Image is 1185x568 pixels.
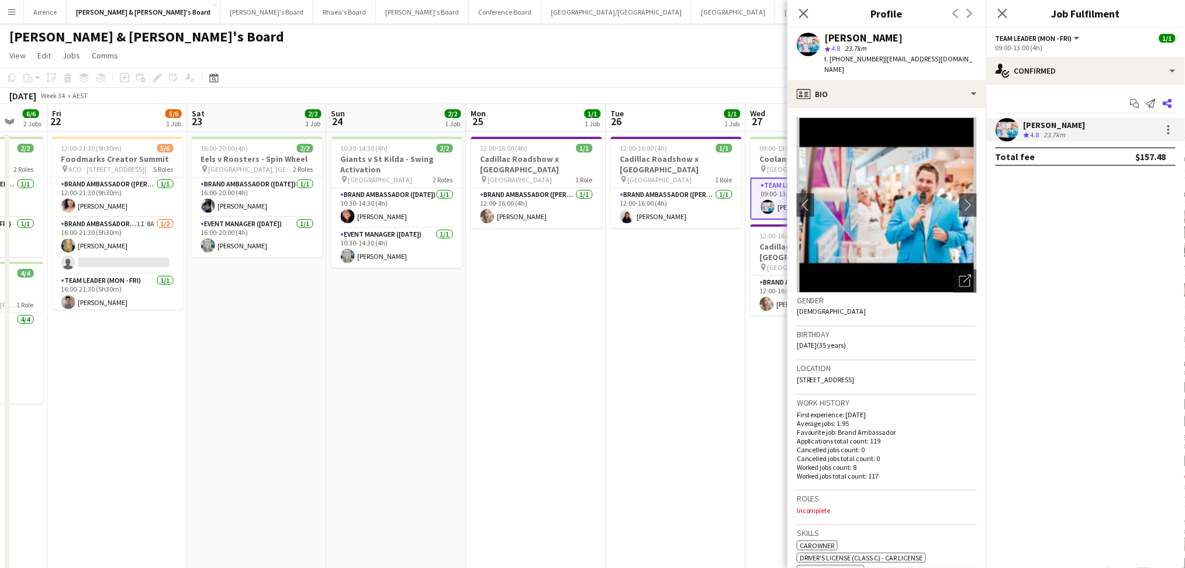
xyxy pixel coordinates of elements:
[775,1,859,23] button: [GEOGRAPHIC_DATA]
[797,472,977,480] p: Worked jobs total count: 117
[1024,120,1086,130] div: [PERSON_NAME]
[996,43,1176,52] div: 09:00-13:00 (4h)
[541,1,692,23] button: [GEOGRAPHIC_DATA]/[GEOGRAPHIC_DATA]
[797,428,977,437] p: Favourite job: Brand Ambassador
[1031,130,1039,139] span: 4.8
[797,463,977,472] p: Worked jobs count: 8
[797,375,855,384] span: [STREET_ADDRESS]
[376,1,469,23] button: [PERSON_NAME]'s Board
[220,1,313,23] button: [PERSON_NAME]'s Board
[787,80,986,108] div: Bio
[996,34,1082,43] button: Team Leader (Mon - Fri)
[797,437,977,445] p: Applications total count: 119
[986,6,1185,21] h3: Job Fulfilment
[797,410,977,419] p: First experience: [DATE]
[996,34,1072,43] span: Team Leader (Mon - Fri)
[797,397,977,408] h3: Work history
[825,33,903,43] div: [PERSON_NAME]
[832,44,841,53] span: 4.8
[800,553,923,562] span: Driver's License (Class C) - Car License
[1136,151,1166,162] div: $157.48
[986,57,1185,85] div: Confirmed
[797,528,977,538] h3: Skills
[692,1,775,23] button: [GEOGRAPHIC_DATA]
[825,54,886,63] span: t. [PHONE_NUMBER]
[1159,34,1176,43] span: 1/1
[24,1,67,23] button: Arrence
[843,44,869,53] span: 23.7km
[996,151,1035,162] div: Total fee
[797,445,977,454] p: Cancelled jobs count: 0
[787,6,986,21] h3: Profile
[797,506,977,515] p: Incomplete
[797,295,977,306] h3: Gender
[67,1,220,23] button: [PERSON_NAME] & [PERSON_NAME]'s Board
[313,1,376,23] button: Rhaea's Board
[825,54,973,74] span: | [EMAIL_ADDRESS][DOMAIN_NAME]
[797,117,977,293] img: Crew avatar or photo
[797,419,977,428] p: Average jobs: 1.95
[797,329,977,340] h3: Birthday
[1042,130,1068,140] div: 23.7km
[797,363,977,373] h3: Location
[469,1,541,23] button: Conference Board
[953,269,977,293] div: Open photos pop-in
[797,454,977,463] p: Cancelled jobs total count: 0
[797,493,977,504] h3: Roles
[797,307,866,316] span: [DEMOGRAPHIC_DATA]
[800,541,835,550] span: Car Owner
[797,341,847,349] span: [DATE] (35 years)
